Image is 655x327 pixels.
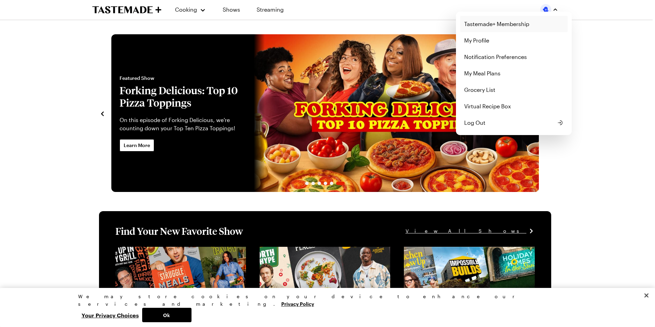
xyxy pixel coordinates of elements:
a: My Meal Plans [460,65,568,82]
button: Profile picture [540,4,558,15]
div: Profile picture [456,12,572,135]
a: Notification Preferences [460,49,568,65]
span: Log Out [464,119,485,127]
a: Grocery List [460,82,568,98]
div: Privacy [78,293,571,322]
a: Virtual Recipe Box [460,98,568,114]
button: Close [639,288,654,303]
button: Your Privacy Choices [78,308,142,322]
button: Ok [142,308,191,322]
a: Tastemade+ Membership [460,16,568,32]
div: We may store cookies on your device to enhance our services and marketing. [78,293,571,308]
img: Profile picture [540,4,551,15]
a: My Profile [460,32,568,49]
a: More information about your privacy, opens in a new tab [281,300,314,307]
